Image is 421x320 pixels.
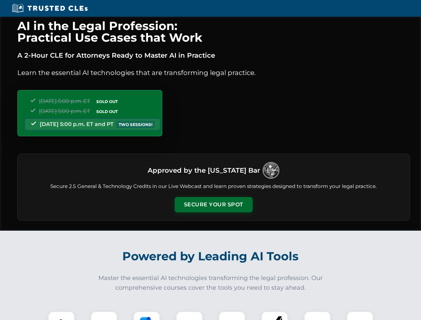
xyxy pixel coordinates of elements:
p: Master the essential AI technologies transforming the legal profession. Our comprehensive courses... [94,273,327,293]
span: [DATE] 5:00 p.m. ET [39,98,90,104]
h1: AI in the Legal Profession: Practical Use Cases that Work [17,20,410,43]
img: Trusted CLEs [10,3,90,13]
p: Secure 2.5 General & Technology Credits in our Live Webcast and learn proven strategies designed ... [26,183,402,190]
button: Secure Your Spot [175,197,253,212]
span: SOLD OUT [94,108,120,115]
p: A 2-Hour CLE for Attorneys Ready to Master AI in Practice [17,50,410,61]
span: SOLD OUT [94,98,120,105]
img: Logo [263,162,279,179]
span: [DATE] 5:00 p.m. ET [39,108,90,114]
p: Learn the essential AI technologies that are transforming legal practice. [17,67,410,78]
h2: Powered by Leading AI Tools [26,245,395,268]
h3: Approved by the [US_STATE] Bar [148,164,260,176]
